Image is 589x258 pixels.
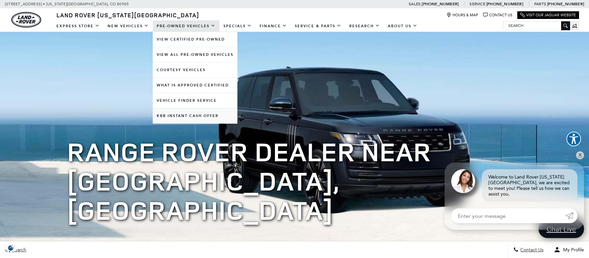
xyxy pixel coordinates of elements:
span: Land Rover [US_STATE][GEOGRAPHIC_DATA] [56,11,199,19]
aside: Accessibility Help Desk [566,132,581,148]
a: EXPRESS STORE [52,20,104,32]
a: Specials [219,20,256,32]
a: View Certified Pre-Owned [153,32,237,47]
input: Enter your message [451,208,565,223]
a: [PHONE_NUMBER] [486,1,523,7]
div: Welcome to Land Rover [US_STATE][GEOGRAPHIC_DATA], we are excited to meet you! Please tell us how... [482,169,577,202]
a: Pre-Owned Vehicles [153,20,219,32]
span: Parts [534,2,546,6]
a: What Is Approved Certified [153,78,237,93]
a: Hours & Map [447,13,478,18]
a: Submit [565,208,577,223]
a: Courtesy Vehicles [153,63,237,77]
button: Open user profile menu [549,241,589,258]
h1: Range Rover Dealer near [GEOGRAPHIC_DATA], [GEOGRAPHIC_DATA] [67,137,522,224]
input: Search [503,22,570,30]
img: Opt-Out Icon [3,244,19,251]
a: land-rover [11,12,41,28]
span: My Profile [560,247,584,253]
a: View All Pre-Owned Vehicles [153,47,237,62]
section: Click to Open Cookie Consent Modal [3,244,19,251]
a: KBB Instant Cash Offer [153,108,237,123]
button: Explore your accessibility options [566,132,581,146]
a: [PHONE_NUMBER] [547,1,584,7]
img: Agent profile photo [451,169,475,193]
a: Service & Parts [291,20,345,32]
a: New Vehicles [104,20,153,32]
a: About Us [384,20,421,32]
a: [STREET_ADDRESS] • [US_STATE][GEOGRAPHIC_DATA], CO 80905 [5,2,129,6]
a: Land Rover [US_STATE][GEOGRAPHIC_DATA] [52,11,203,19]
a: [PHONE_NUMBER] [422,1,459,7]
a: Vehicle Finder Service [153,93,237,108]
span: Service [469,2,485,6]
span: Contact Us [519,247,544,253]
a: Visit Our Jaguar Website [520,13,576,18]
a: Contact Us [483,13,512,18]
nav: Main Navigation [52,20,421,32]
img: Land Rover [11,12,41,28]
a: Finance [256,20,291,32]
span: Sales [409,2,421,6]
a: Research [345,20,384,32]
